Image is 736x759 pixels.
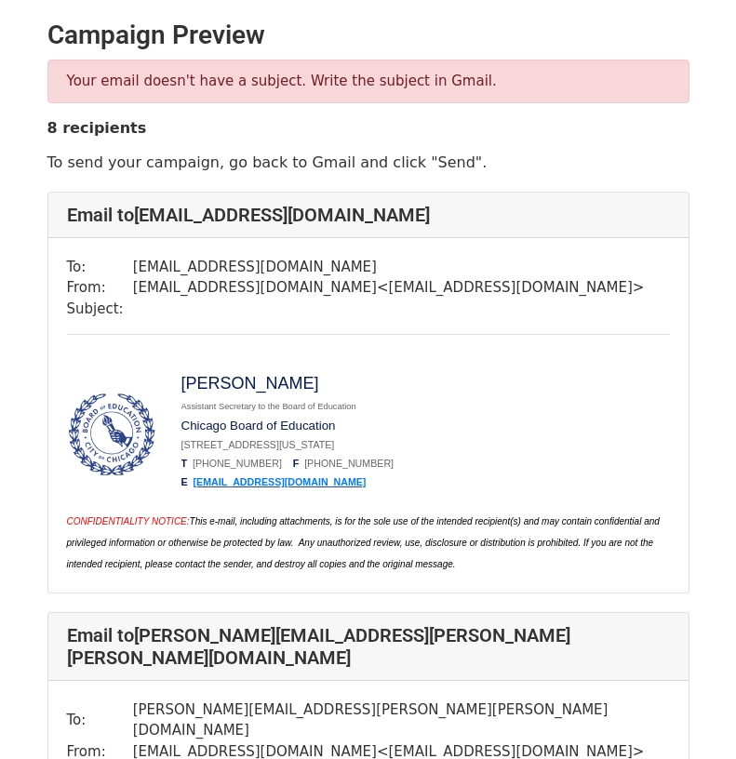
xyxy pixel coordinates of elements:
[67,72,670,91] p: Your email doesn't have a subject. Write the subject in Gmail.
[181,439,335,450] font: [STREET_ADDRESS][US_STATE]
[67,277,133,299] td: From:
[47,153,689,172] p: To send your campaign, go back to Gmail and click "Send".
[67,390,156,479] img: AD_4nXeAWjc0N6miXsGqBH_9-_YaptVaIAbkiCIGbe1g6PcxMETfFEXVKTlns1ZUZ3HZBWoZIHz64mqUnomu6TjwLa3Kz7rWh...
[67,204,670,226] h4: Email to [EMAIL_ADDRESS][DOMAIN_NAME]
[133,699,670,741] td: [PERSON_NAME][EMAIL_ADDRESS][PERSON_NAME][PERSON_NAME][DOMAIN_NAME]
[181,458,188,469] span: T
[67,299,133,320] td: Subject:
[181,374,319,393] font: [PERSON_NAME]
[293,458,300,469] span: F
[47,20,689,51] h2: Campaign Preview
[47,119,147,137] strong: 8 recipients
[67,516,660,569] font: This e-mail, including attachments, is for the sole use of the intended recipient(s) and may cont...
[67,699,133,741] td: To:
[304,458,394,469] span: [PHONE_NUMBER]
[67,624,670,669] h4: Email to [PERSON_NAME][EMAIL_ADDRESS][PERSON_NAME][PERSON_NAME][DOMAIN_NAME]
[181,476,188,487] span: E
[67,257,133,278] td: To:
[181,402,356,411] font: Assistant Secretary to the Board of Education
[181,419,336,433] font: Chicago Board of Education
[133,277,645,299] td: [EMAIL_ADDRESS][DOMAIN_NAME] < [EMAIL_ADDRESS][DOMAIN_NAME] >
[133,257,645,278] td: [EMAIL_ADDRESS][DOMAIN_NAME]
[67,516,190,526] font: CONFIDENTIALITY NOTICE:
[194,476,367,487] a: [EMAIL_ADDRESS][DOMAIN_NAME]
[193,458,282,469] span: [PHONE_NUMBER]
